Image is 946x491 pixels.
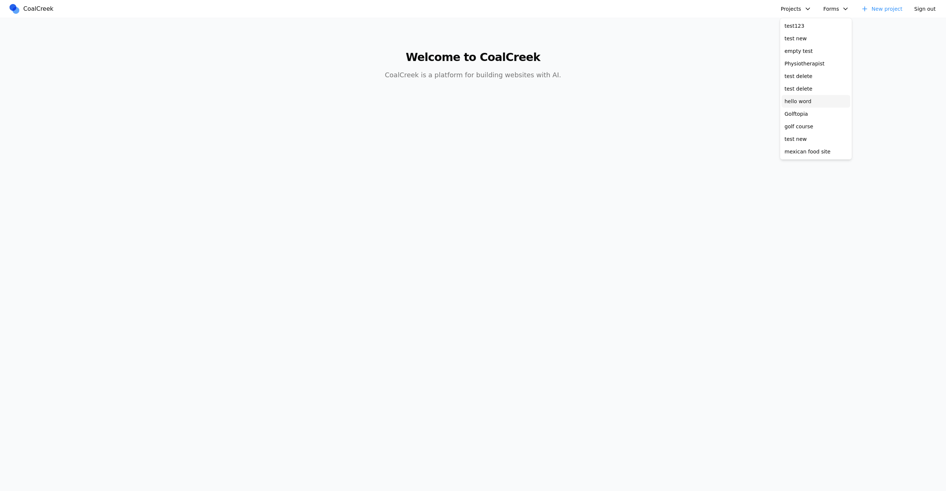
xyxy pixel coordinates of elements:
[331,70,615,80] p: CoalCreek is a platform for building websites with AI.
[780,18,852,160] div: Projects
[331,51,615,64] h1: Welcome to CoalCreek
[782,57,850,70] a: Physiotherapist
[819,3,854,15] button: Forms
[782,120,850,133] a: golf course
[782,95,850,108] a: hello word
[782,45,850,57] a: empty test
[782,20,850,32] a: test123
[23,4,54,13] span: CoalCreek
[782,145,850,158] a: mexican food site
[910,3,940,15] button: Sign out
[776,3,816,15] button: Projects
[782,70,850,82] a: test delete
[782,158,850,170] a: dsfsdf
[857,3,907,15] a: New project
[782,108,850,120] a: Golftopia
[8,3,57,14] a: CoalCreek
[782,133,850,145] a: test new
[782,82,850,95] a: test delete
[782,32,850,45] a: test new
